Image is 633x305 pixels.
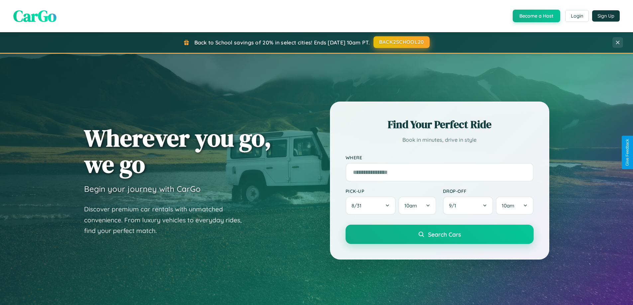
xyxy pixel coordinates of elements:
span: 9 / 1 [449,202,460,209]
h1: Wherever you go, we go [84,125,271,177]
span: Search Cars [428,231,461,238]
h2: Find Your Perfect Ride [346,117,534,132]
span: 8 / 31 [352,202,365,209]
p: Discover premium car rentals with unmatched convenience. From luxury vehicles to everyday rides, ... [84,204,250,236]
span: CarGo [13,5,56,27]
span: Back to School savings of 20% in select cities! Ends [DATE] 10am PT. [194,39,370,46]
span: 10am [404,202,417,209]
span: 10am [502,202,514,209]
button: 9/1 [443,196,493,215]
div: Give Feedback [625,139,630,166]
button: 8/31 [346,196,396,215]
label: Pick-up [346,188,436,194]
button: Search Cars [346,225,534,244]
h3: Begin your journey with CarGo [84,184,201,194]
button: Login [565,10,589,22]
button: Sign Up [592,10,620,22]
label: Where [346,155,534,160]
p: Book in minutes, drive in style [346,135,534,145]
button: Become a Host [513,10,560,22]
button: 10am [398,196,436,215]
button: 10am [496,196,533,215]
label: Drop-off [443,188,534,194]
button: BACK2SCHOOL20 [373,36,430,48]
